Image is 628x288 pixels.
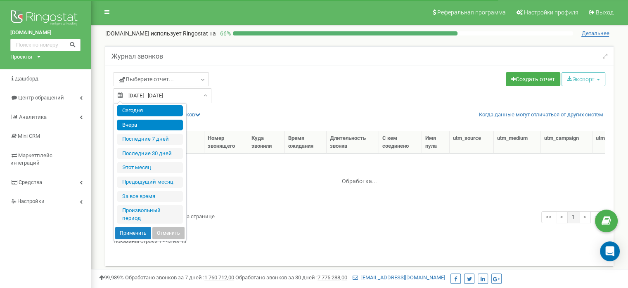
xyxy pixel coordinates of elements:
[541,131,592,153] th: utm_campaign
[117,105,183,116] li: Сегодня
[600,241,620,261] div: Open Intercom Messenger
[248,131,285,153] th: Куда звонили
[10,152,52,166] span: Маркетплейс интеграций
[117,177,183,188] li: Предыдущий меcяц
[562,72,605,86] button: Экспорт
[479,111,603,119] a: Когда данные могут отличаться от других систем
[117,120,183,131] li: Вчера
[119,75,174,83] span: Выберите отчет...
[114,72,209,86] a: Выберите отчет...
[152,227,185,239] button: Отменить
[19,114,47,120] span: Аналитика
[117,134,183,145] li: Последние 7 дней
[117,191,183,202] li: За все время
[125,274,234,281] span: Обработано звонков за 7 дней :
[117,205,183,224] li: Произвольный период
[590,211,605,223] a: >>
[579,211,591,223] a: >
[17,198,45,204] span: Настройки
[19,179,42,185] span: Средства
[567,211,579,223] a: 1
[111,53,163,60] h5: Журнал звонков
[204,274,234,281] u: 1 760 712,00
[327,131,379,153] th: Длительность звонка
[524,9,578,16] span: Настройки профиля
[596,9,614,16] span: Выход
[216,29,233,38] p: 66 %
[18,94,64,101] span: Центр обращений
[450,131,494,153] th: utm_source
[114,234,605,246] div: Показаны строки 1 - 43 из 43
[318,274,347,281] u: 7 775 288,00
[115,227,151,239] button: Применить
[204,131,248,153] th: Номер звонящего
[10,39,81,51] input: Поиск по номеру
[99,274,124,281] span: 99,989%
[556,211,568,223] a: <
[117,162,183,173] li: Этот месяц
[541,211,556,223] a: <<
[353,274,445,281] a: [EMAIL_ADDRESS][DOMAIN_NAME]
[10,29,81,37] a: [DOMAIN_NAME]
[235,274,347,281] span: Обработано звонков за 30 дней :
[151,30,216,37] span: использует Ringostat на
[15,76,38,82] span: Дашборд
[117,148,183,159] li: Последние 30 дней
[285,131,327,153] th: Время ожидания
[10,8,81,29] img: Ringostat logo
[18,133,40,139] span: Mini CRM
[437,9,506,16] span: Реферальная программа
[506,72,560,86] a: Создать отчет
[422,131,450,153] th: Имя пула
[379,131,422,153] th: С кем соединено
[308,171,411,184] div: Обработка...
[581,30,609,37] span: Детальнее
[10,53,32,61] div: Проекты
[105,29,216,38] p: [DOMAIN_NAME]
[494,131,541,153] th: utm_medium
